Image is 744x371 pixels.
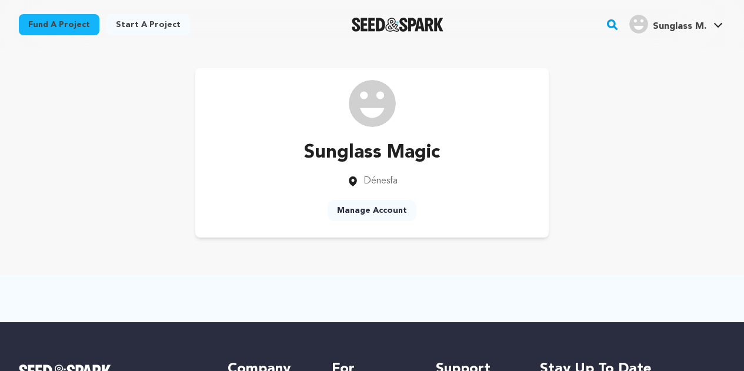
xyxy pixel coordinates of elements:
p: Sunglass Magic [304,139,440,167]
a: Fund a project [19,14,99,35]
img: Seed&Spark Logo Dark Mode [352,18,444,32]
a: Seed&Spark Homepage [352,18,444,32]
a: Start a project [106,14,190,35]
span: Dénesfa [363,176,398,186]
div: Sunglass M.'s Profile [629,15,706,34]
img: user.png [629,15,648,34]
img: /img/default-images/user/medium/user.png image [349,80,396,127]
a: Manage Account [328,200,416,221]
span: Sunglass M. [653,22,706,31]
span: Sunglass M.'s Profile [627,12,725,37]
a: Sunglass M.'s Profile [627,12,725,34]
